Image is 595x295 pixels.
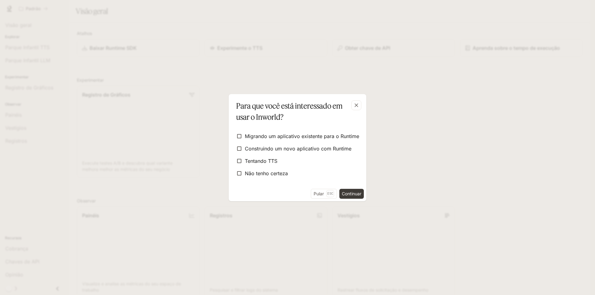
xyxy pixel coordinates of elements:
[342,191,361,196] font: Continuar
[245,158,277,164] font: Tentando TTS
[311,189,337,199] button: PularEsc
[339,189,364,199] button: Continuar
[245,145,351,152] font: Construindo um novo aplicativo com Runtime
[245,170,288,176] font: Não tenho certeza
[245,133,359,139] font: Migrando um aplicativo existente para o Runtime
[327,191,333,196] font: Esc
[314,191,324,196] font: Pular
[236,101,342,122] font: Para que você está interessado em usar o Inworld?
